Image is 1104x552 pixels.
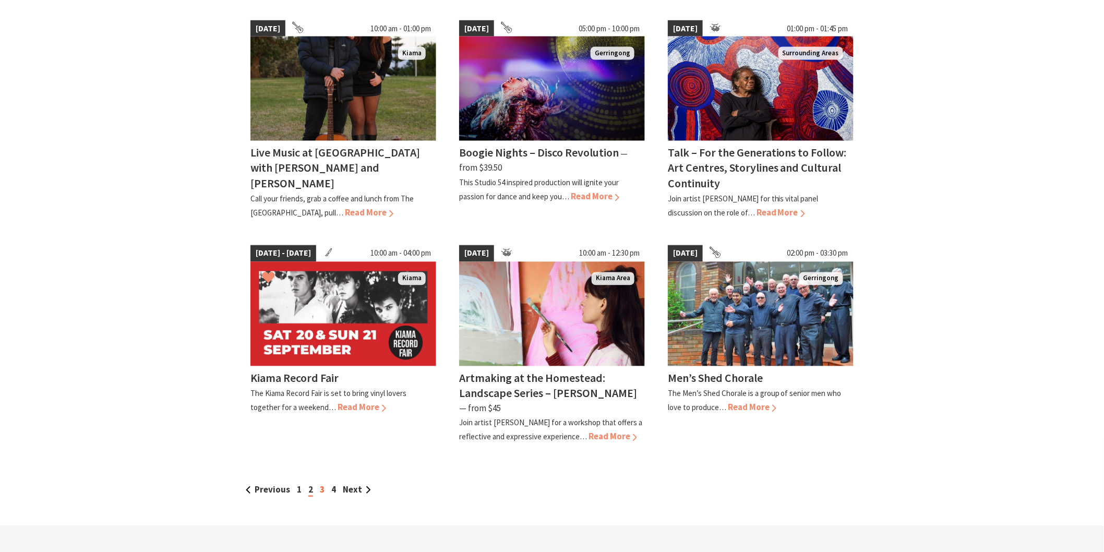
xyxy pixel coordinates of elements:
h4: Artmaking at the Homestead: Landscape Series – [PERSON_NAME] [459,371,637,401]
h4: Live Music at [GEOGRAPHIC_DATA] with [PERSON_NAME] and [PERSON_NAME] [250,146,420,190]
span: Read More [589,431,637,442]
img: Members of the Chorale standing on steps [668,262,854,366]
h4: Kiama Record Fair [250,371,339,386]
a: 1 [297,484,302,496]
span: Surrounding Areas [778,47,843,60]
button: Click to Favourite Kiama Record Fair [251,261,285,296]
p: Call your friends, grab a coffee and lunch from The [GEOGRAPHIC_DATA], pull… [250,194,414,218]
span: Gerringong [591,47,634,60]
span: Read More [571,191,619,202]
span: 10:00 am - 04:00 pm [365,245,436,262]
p: The Kiama Record Fair is set to bring vinyl lovers together for a weekend… [250,389,406,413]
span: 01:00 pm - 01:45 pm [782,20,854,37]
a: [DATE] 10:00 am - 12:30 pm Artist holds paint brush whilst standing with several artworks behind ... [459,245,645,445]
p: Join artist [PERSON_NAME] for a workshop that offers a reflective and expressive experience… [459,418,642,442]
p: The Men’s Shed Chorale is a group of senior men who love to produce… [668,389,842,413]
a: 3 [320,484,325,496]
img: Artist holds paint brush whilst standing with several artworks behind her [459,262,645,366]
h4: Talk – For the Generations to Follow: Art Centres, Storylines and Cultural Continuity [668,146,847,190]
span: 10:00 am - 01:00 pm [365,20,436,37]
span: [DATE] [668,20,703,37]
span: 10:00 am - 12:30 pm [574,245,645,262]
a: Next [343,484,371,496]
a: [DATE] 02:00 pm - 03:30 pm Members of the Chorale standing on steps Gerringong Men’s Shed Chorale... [668,245,854,445]
span: 05:00 pm - 10:00 pm [573,20,645,37]
span: Read More [345,207,393,219]
h4: Boogie Nights – Disco Revolution [459,146,619,160]
span: Kiama [398,47,426,60]
span: Read More [728,402,776,413]
a: Previous [246,484,290,496]
h4: Men’s Shed Chorale [668,371,763,386]
span: 2 [308,484,313,497]
span: [DATE] [459,245,494,262]
span: [DATE] - [DATE] [250,245,316,262]
a: [DATE] 05:00 pm - 10:00 pm Boogie Nights Gerringong Boogie Nights – Disco Revolution ⁠— from $39.... [459,20,645,221]
span: [DATE] [250,20,285,37]
a: 4 [331,484,336,496]
span: Read More [338,402,386,413]
span: Read More [757,207,805,219]
p: Join artist [PERSON_NAME] for this vital panel discussion on the role of… [668,194,819,218]
img: Boogie Nights [459,37,645,141]
span: [DATE] [668,245,703,262]
span: [DATE] [459,20,494,37]
span: Kiama [398,272,426,285]
span: Gerringong [799,272,843,285]
a: [DATE] - [DATE] 10:00 am - 04:00 pm Kiama Kiama Record Fair The Kiama Record Fair is set to bring... [250,245,436,445]
a: [DATE] 10:00 am - 01:00 pm Em & Ron Kiama Live Music at [GEOGRAPHIC_DATA] with [PERSON_NAME] and ... [250,20,436,221]
a: [DATE] 01:00 pm - 01:45 pm Betty Pumani Kuntiwa stands in front of her large scale painting Surro... [668,20,854,221]
span: 02:00 pm - 03:30 pm [782,245,854,262]
img: Betty Pumani Kuntiwa stands in front of her large scale painting [668,37,854,141]
img: Em & Ron [250,37,436,141]
p: This Studio 54 inspired production will ignite your passion for dance and keep you… [459,178,619,202]
span: Kiama Area [592,272,634,285]
span: ⁠— from $45 [459,403,501,414]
